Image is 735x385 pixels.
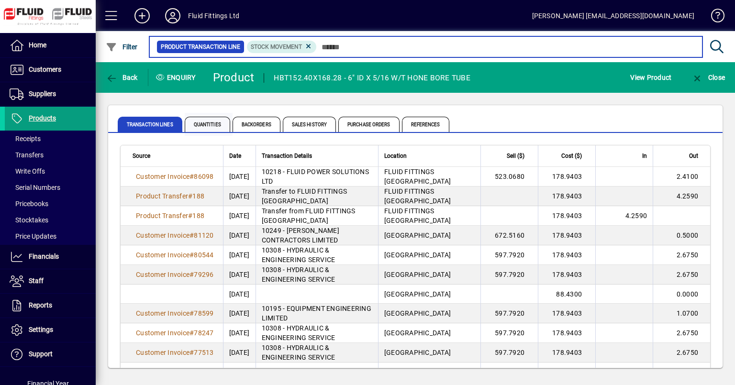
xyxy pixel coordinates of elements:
span: Transaction Details [262,151,312,161]
span: Customer Invoice [136,329,189,337]
a: Support [5,342,96,366]
span: [GEOGRAPHIC_DATA] [384,349,451,356]
span: Customer Invoice [136,349,189,356]
td: [DATE] [223,187,256,206]
a: Customer Invoice#79296 [133,269,217,280]
td: [DATE] [223,265,256,285]
td: [DATE] [223,304,256,323]
td: 597.7920 [480,304,538,323]
span: [GEOGRAPHIC_DATA] [384,251,451,259]
td: [DATE] [223,167,256,187]
a: Price Updates [5,228,96,244]
td: Transfer from FLUID FITTINGS [GEOGRAPHIC_DATA] [256,206,378,226]
span: 188 [192,212,204,220]
span: Price Updates [10,232,56,240]
td: 597.7920 [480,323,538,343]
span: 2.6750 [677,251,699,259]
div: Product [213,70,255,85]
span: 81120 [194,231,213,239]
span: Cost ($) [561,151,582,161]
td: [DATE] [223,206,256,226]
span: 80544 [194,251,213,259]
span: Write Offs [10,167,45,175]
span: Home [29,41,46,49]
a: Customer Invoice#77513 [133,347,217,358]
span: References [402,117,449,132]
a: Settings [5,318,96,342]
span: FLUID FITTINGS [GEOGRAPHIC_DATA] [384,187,451,205]
span: Source [133,151,150,161]
span: Purchase Orders [338,117,400,132]
span: [GEOGRAPHIC_DATA] [384,231,451,239]
span: Support [29,350,53,358]
span: 188 [192,192,204,200]
button: Filter [103,38,140,55]
a: Customer Invoice#81120 [133,230,217,241]
span: Customer Invoice [136,173,189,180]
td: 10218 - FLUID POWER SOLUTIONS LTD [256,167,378,187]
a: Customer Invoice#86098 [133,171,217,182]
span: Date [229,151,241,161]
span: 2.6750 [677,329,699,337]
span: Staff [29,277,44,285]
td: 10308 - HYDRAULIC & ENGINEERING SERVICE [256,265,378,285]
span: Product Transfer [136,192,188,200]
a: Product Transfer#188 [133,191,208,201]
td: 178.9403 [538,187,595,206]
div: [PERSON_NAME] [EMAIL_ADDRESS][DOMAIN_NAME] [532,8,694,23]
span: 0.0000 [677,290,699,298]
span: Product Transfer [136,212,188,220]
a: Customer Invoice#78599 [133,308,217,319]
span: View Product [630,70,671,85]
span: Sales History [283,117,336,132]
span: 78599 [194,309,213,317]
a: Reports [5,294,96,318]
span: Backorders [233,117,280,132]
button: View Product [628,69,674,86]
td: 10308 - HYDRAULIC & ENGINEERING SERVICE [256,343,378,363]
div: Source [133,151,217,161]
span: [GEOGRAPHIC_DATA] [384,329,451,337]
td: 178.9403 [538,343,595,363]
td: Transfer to FLUID FITTINGS [GEOGRAPHIC_DATA] [256,187,378,206]
td: 178.9403 [538,167,595,187]
span: # [189,271,194,278]
td: 10308 - HYDRAULIC & ENGINEERING SERVICE [256,245,378,265]
app-page-header-button: Back [96,69,148,86]
td: [DATE] [223,343,256,363]
span: Customer Invoice [136,231,189,239]
span: Reports [29,301,52,309]
span: 0.5000 [677,231,699,239]
a: Customer Invoice#80544 [133,250,217,260]
td: [DATE] [223,226,256,245]
span: Stock movement [251,44,302,50]
button: Back [103,69,140,86]
button: Add [127,7,157,24]
span: # [189,329,194,337]
span: Filter [106,43,138,51]
td: 88.4300 [538,285,595,304]
span: # [189,251,194,259]
td: 178.9403 [538,323,595,343]
span: # [189,349,194,356]
span: Transfers [10,151,44,159]
span: # [188,192,192,200]
td: [DATE] [223,363,256,382]
button: Close [689,69,727,86]
td: 180.3636 [538,363,595,382]
td: 523.0680 [480,167,538,187]
a: Knowledge Base [704,2,723,33]
span: Financials [29,253,59,260]
td: 597.7920 [480,343,538,363]
span: Serial Numbers [10,184,60,191]
span: Quantities [185,117,230,132]
td: 178.9403 [538,304,595,323]
span: Customer Invoice [136,251,189,259]
td: [DATE] [223,323,256,343]
a: Staff [5,269,96,293]
a: Stocktakes [5,212,96,228]
span: 2.6750 [677,349,699,356]
span: Close [691,74,725,81]
td: 178.9403 [538,226,595,245]
span: 79296 [194,271,213,278]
